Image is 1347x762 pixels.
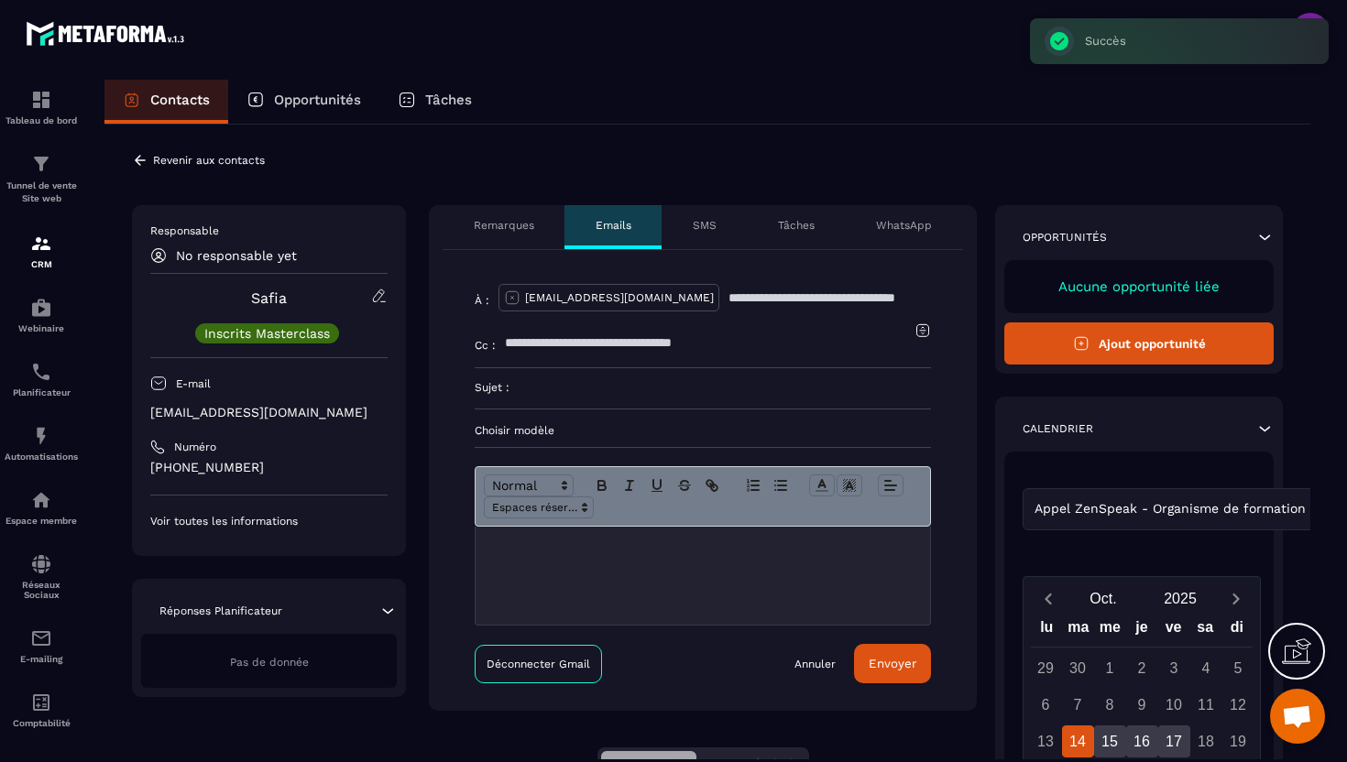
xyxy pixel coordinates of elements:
img: scheduler [30,361,52,383]
img: accountant [30,691,52,713]
div: 12 [1222,689,1254,721]
div: ma [1063,615,1095,647]
div: 30 [1062,652,1094,684]
div: 3 [1158,652,1190,684]
p: Aucune opportunité liée [1023,278,1255,295]
p: Automatisations [5,452,78,462]
img: automations [30,489,52,511]
p: Cc : [475,338,496,353]
div: 13 [1030,725,1062,757]
a: formationformationTableau de bord [5,75,78,139]
a: automationsautomationsWebinaire [5,283,78,347]
p: Opportunités [274,92,361,108]
a: Déconnecter Gmail [475,645,602,683]
div: 7 [1062,689,1094,721]
div: 29 [1030,652,1062,684]
img: formation [30,233,52,255]
p: Revenir aux contacts [153,154,265,167]
div: 5 [1222,652,1254,684]
div: ve [1157,615,1189,647]
p: E-mailing [5,654,78,664]
a: Annuler [794,657,836,671]
div: 17 [1158,725,1190,757]
p: Planificateur [5,387,78,397]
div: 1 [1094,652,1126,684]
div: 9 [1126,689,1158,721]
p: Responsable [150,223,388,238]
p: À : [475,293,489,308]
p: Comptabilité [5,718,78,728]
p: Tâches [425,92,472,108]
div: sa [1189,615,1221,647]
img: formation [30,89,52,111]
a: automationsautomationsEspace membre [5,475,78,539]
p: Sujet : [475,380,509,395]
p: Tableau de bord [5,115,78,125]
p: Contacts [150,92,210,108]
a: Contacts [104,80,228,124]
a: Safia [251,289,287,307]
p: Webinaire [5,323,78,333]
p: Voir toutes les informations [150,514,388,528]
p: SMS [693,218,717,233]
p: Tâches [778,218,815,233]
div: 19 [1222,725,1254,757]
button: Envoyer [854,644,931,683]
p: E-mail [176,376,211,391]
div: lu [1031,615,1063,647]
span: Pas de donnée [230,656,309,669]
img: automations [30,425,52,447]
a: Tâches [379,80,490,124]
div: 8 [1094,689,1126,721]
p: Inscrits Masterclass [204,327,330,340]
p: Choisir modèle [475,423,931,438]
a: accountantaccountantComptabilité [5,678,78,742]
a: formationformationCRM [5,219,78,283]
div: 4 [1190,652,1222,684]
div: je [1126,615,1158,647]
button: Ajout opportunité [1004,322,1274,365]
div: di [1221,615,1253,647]
p: Calendrier [1023,421,1093,436]
div: 14 [1062,725,1094,757]
a: automationsautomationsAutomatisations [5,411,78,475]
a: formationformationTunnel de vente Site web [5,139,78,219]
a: Opportunités [228,80,379,124]
img: email [30,627,52,649]
a: schedulerschedulerPlanificateur [5,347,78,411]
p: WhatsApp [876,218,932,233]
p: [PHONE_NUMBER] [150,459,388,476]
button: Open months overlay [1065,582,1142,615]
p: [EMAIL_ADDRESS][DOMAIN_NAME] [525,290,714,305]
div: 10 [1158,689,1190,721]
div: 15 [1094,725,1126,757]
p: Espace membre [5,516,78,526]
p: Réponses Planificateur [159,604,282,618]
p: Remarques [474,218,534,233]
div: Ouvrir le chat [1270,689,1325,744]
p: Opportunités [1023,230,1107,245]
button: Open years overlay [1142,582,1219,615]
div: 6 [1030,689,1062,721]
img: formation [30,153,52,175]
div: 18 [1190,725,1222,757]
div: 2 [1126,652,1158,684]
input: Search for option [1309,499,1323,519]
p: CRM [5,259,78,269]
button: Next month [1219,586,1253,611]
p: Réseaux Sociaux [5,580,78,600]
p: Tunnel de vente Site web [5,180,78,205]
button: Previous month [1031,586,1065,611]
img: logo [26,16,191,50]
img: social-network [30,553,52,575]
span: Appel ZenSpeak - Organisme de formation [1030,499,1309,519]
p: [EMAIL_ADDRESS][DOMAIN_NAME] [150,404,388,421]
img: automations [30,297,52,319]
a: emailemailE-mailing [5,614,78,678]
a: social-networksocial-networkRéseaux Sociaux [5,539,78,614]
div: me [1094,615,1126,647]
div: 11 [1190,689,1222,721]
p: No responsable yet [176,248,297,263]
p: Numéro [174,440,216,454]
p: Emails [596,218,631,233]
